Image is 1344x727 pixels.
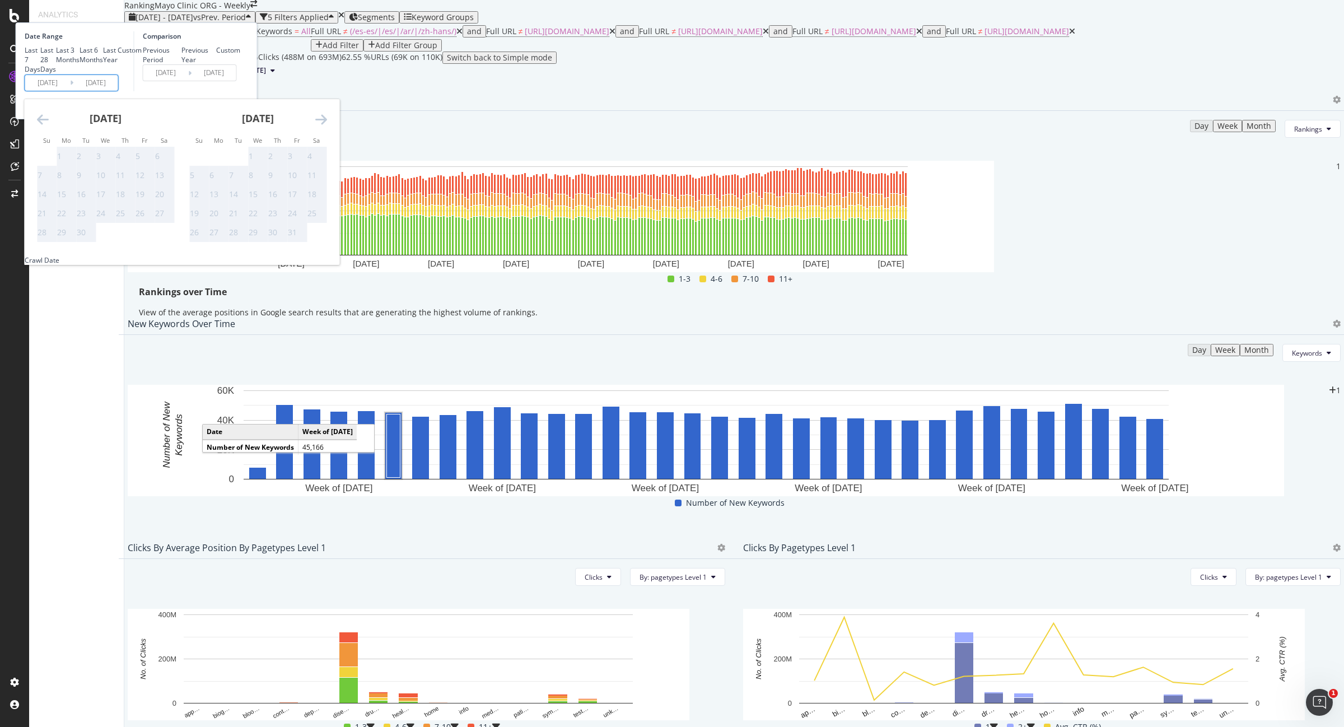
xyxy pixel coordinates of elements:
input: End Date [73,75,118,91]
button: Day [1190,120,1213,132]
small: Su [43,136,50,145]
div: 19 [190,208,199,219]
div: 16 [268,189,277,200]
div: 3 [96,151,101,162]
button: Week [1211,344,1240,356]
div: 7 [229,170,234,181]
text: [DATE] [803,259,829,269]
text: 2 [1256,655,1259,663]
td: Not available. Wednesday, September 3, 2025 [96,147,115,166]
div: 27 [209,227,218,238]
div: Day [1192,346,1206,355]
div: Add Filter [323,41,359,50]
text: Number of New [161,401,172,468]
small: Fr [294,136,300,145]
div: 11 [307,170,316,181]
button: Rankings [1285,120,1341,138]
div: 17 [288,189,297,200]
div: Crawl Date [25,255,59,265]
div: Clicks by pagetypes Level 1 [743,542,856,553]
div: 4 [307,151,312,162]
text: bi… [831,705,847,719]
text: bl… [861,705,876,719]
div: Last Year [103,45,118,64]
div: 1 [1336,161,1341,172]
td: Not available. Tuesday, October 7, 2025 [228,166,248,185]
div: Month [1244,346,1269,355]
div: 24 [288,208,297,219]
small: Sa [161,136,167,145]
span: Rankings [1294,124,1322,134]
div: 21 [38,208,46,219]
div: 28 [38,227,46,238]
td: Not available. Thursday, October 16, 2025 [268,185,287,204]
td: Not available. Saturday, September 27, 2025 [155,204,174,223]
span: ≠ [671,26,676,36]
svg: A chart. [743,609,1305,720]
button: and [922,25,946,38]
span: 1 [1329,689,1338,698]
td: Not available. Monday, September 15, 2025 [57,185,76,204]
button: Month [1240,344,1273,356]
small: Mo [214,136,223,145]
div: Last 28 Days [40,45,56,74]
div: 15 [57,189,66,200]
div: 27 [155,208,164,219]
td: Not available. Wednesday, October 22, 2025 [248,204,268,223]
div: Comparison [143,31,240,41]
text: 400M [773,611,792,619]
text: 200M [773,655,792,663]
span: Full URL [946,26,976,36]
td: Not available. Thursday, September 11, 2025 [115,166,135,185]
div: 23 [268,208,277,219]
span: (/es-es/|/es/|/ar/|/zh-hans/) [350,26,456,36]
small: Th [122,136,129,145]
td: Not available. Wednesday, October 1, 2025 [248,147,268,166]
span: Keywords [1292,348,1322,358]
div: 10 [288,170,297,181]
span: [DATE] - [DATE] [136,12,193,22]
td: Not available. Monday, October 27, 2025 [209,223,228,242]
div: and [620,27,634,36]
div: Previous Period [143,45,182,64]
small: We [101,136,110,145]
button: and [615,25,639,38]
div: 18 [116,189,125,200]
span: 11+ [779,272,792,286]
div: 1 [1336,385,1341,396]
text: 400M [158,611,176,619]
svg: A chart. [128,385,1284,496]
button: Clicks [575,568,621,586]
span: [URL][DOMAIN_NAME] [678,26,763,36]
td: Not available. Friday, September 26, 2025 [135,204,155,223]
td: Not available. Monday, September 8, 2025 [57,166,76,185]
span: = [295,26,299,36]
small: Su [195,136,203,145]
div: and [467,27,482,36]
div: 62.55 % URLs ( 69K on 110K ) [342,52,442,64]
td: Not available. Friday, October 17, 2025 [287,185,307,204]
td: Not available. Thursday, October 30, 2025 [268,223,287,242]
td: Not available. Wednesday, October 8, 2025 [248,166,268,185]
div: 22 [249,208,258,219]
div: Last 7 Days [25,45,40,74]
div: 5 [136,151,140,162]
div: A chart. [128,609,689,720]
td: Not available. Tuesday, September 23, 2025 [76,204,96,223]
text: home [423,705,440,718]
div: Analytics [38,9,115,20]
button: Clicks [1191,568,1236,586]
text: [DATE] [578,259,604,269]
td: Not available. Tuesday, October 14, 2025 [228,185,248,204]
div: 1 [249,151,253,162]
div: 29 [57,227,66,238]
button: Week [1213,120,1242,132]
td: Not available. Tuesday, September 30, 2025 [76,223,96,242]
div: Custom [216,45,240,55]
text: 40K [217,415,235,426]
td: Not available. Tuesday, September 9, 2025 [76,166,96,185]
div: 20 [155,189,164,200]
button: [DATE] - [DATE]vsPrev. Period [124,11,255,24]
